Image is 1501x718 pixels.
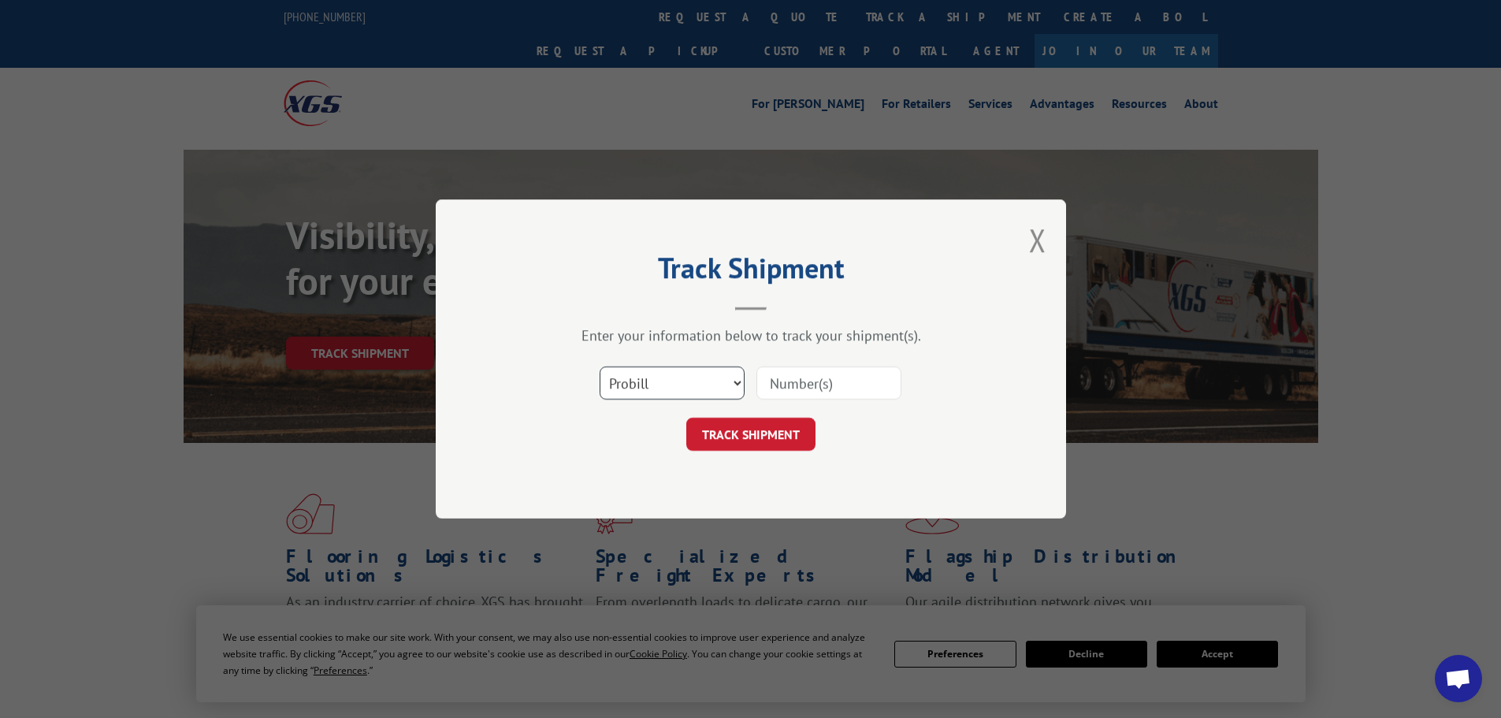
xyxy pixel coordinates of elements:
[756,366,901,400] input: Number(s)
[686,418,816,451] button: TRACK SHIPMENT
[515,257,987,287] h2: Track Shipment
[1029,219,1046,261] button: Close modal
[515,326,987,344] div: Enter your information below to track your shipment(s).
[1435,655,1482,702] div: Open chat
